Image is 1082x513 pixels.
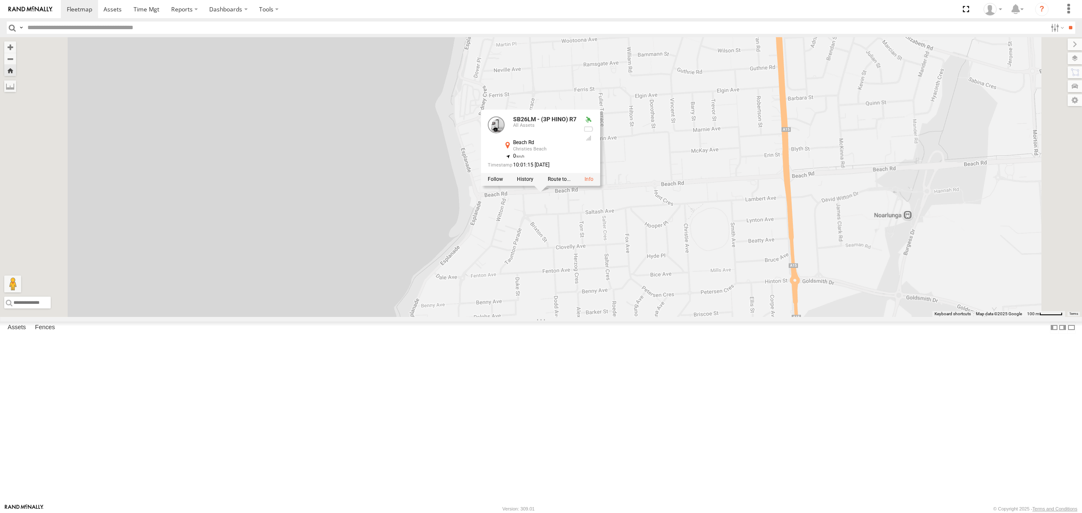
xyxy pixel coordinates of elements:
[5,505,44,513] a: Visit our Website
[4,276,21,292] button: Drag Pegman onto the map to open Street View
[1025,311,1065,317] button: Map Scale: 100 m per 51 pixels
[503,506,535,511] div: Version: 309.01
[8,6,52,12] img: rand-logo.svg
[513,140,577,146] div: Beach Rd
[3,322,30,333] label: Assets
[1047,22,1066,34] label: Search Filter Options
[4,41,16,53] button: Zoom in
[976,311,1022,316] span: Map data ©2025 Google
[583,135,593,142] div: GSM Signal = 4
[513,123,577,128] div: All Assets
[1035,3,1049,16] i: ?
[488,177,503,183] label: Realtime tracking of Asset
[548,177,571,183] label: Route To Location
[583,117,593,123] div: Valid GPS Fix
[1068,94,1082,106] label: Map Settings
[4,80,16,92] label: Measure
[1069,312,1078,316] a: Terms (opens in new tab)
[488,117,505,134] a: View Asset Details
[1050,322,1058,334] label: Dock Summary Table to the Left
[31,322,59,333] label: Fences
[513,147,577,152] div: Christies Beach
[1027,311,1039,316] span: 100 m
[513,116,577,123] a: SB26LM - (3P HINO) R7
[4,53,16,65] button: Zoom out
[513,153,525,159] span: 0
[934,311,971,317] button: Keyboard shortcuts
[585,177,593,183] a: View Asset Details
[1067,322,1076,334] label: Hide Summary Table
[583,126,593,133] div: No battery health information received from this device.
[18,22,25,34] label: Search Query
[4,65,16,76] button: Zoom Home
[993,506,1077,511] div: © Copyright 2025 -
[488,163,577,168] div: Date/time of location update
[981,3,1005,16] div: Peter Lu
[1058,322,1067,334] label: Dock Summary Table to the Right
[517,177,533,183] label: View Asset History
[1033,506,1077,511] a: Terms and Conditions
